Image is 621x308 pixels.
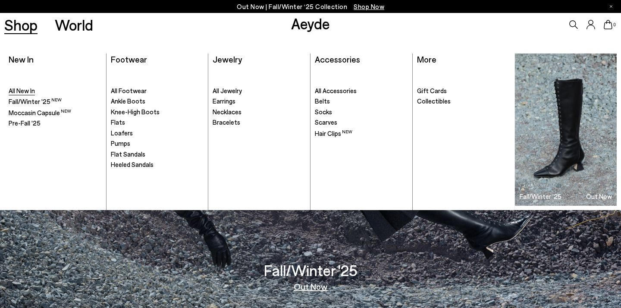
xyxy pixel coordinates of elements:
span: Ankle Boots [111,97,145,105]
a: Footwear [111,54,147,64]
a: New In [9,54,34,64]
a: Hair Clips [315,129,408,138]
p: Out Now | Fall/Winter ‘25 Collection [237,1,384,12]
span: All Jewelry [213,87,242,94]
span: Hair Clips [315,129,352,137]
span: Loafers [111,129,133,137]
a: Loafers [111,129,204,138]
h3: Out Now [586,193,612,200]
span: Fall/Winter '25 [9,97,62,105]
span: Gift Cards [417,87,447,94]
span: Knee-High Boots [111,108,160,116]
span: Bracelets [213,118,240,126]
a: Scarves [315,118,408,127]
a: Accessories [315,54,360,64]
a: World [55,17,93,32]
span: Earrings [213,97,235,105]
span: Pumps [111,139,130,147]
img: Group_1295_900x.jpg [515,53,617,206]
a: Moccasin Capsule [9,108,102,117]
h3: Fall/Winter '25 [520,193,561,200]
a: Fall/Winter '25 [9,97,102,106]
h3: Fall/Winter '25 [264,263,358,278]
a: Heeled Sandals [111,160,204,169]
span: Flats [111,118,125,126]
a: Flat Sandals [111,150,204,159]
a: Socks [315,108,408,116]
span: Scarves [315,118,337,126]
a: Gift Cards [417,87,511,95]
span: Collectibles [417,97,451,105]
a: All Footwear [111,87,204,95]
a: Shop [4,17,38,32]
span: All New In [9,87,35,94]
a: All Accessories [315,87,408,95]
a: Aeyde [291,14,330,32]
a: Ankle Boots [111,97,204,106]
a: Jewelry [213,54,242,64]
a: 0 [604,20,612,29]
a: Bracelets [213,118,306,127]
span: Moccasin Capsule [9,109,71,116]
a: Pumps [111,139,204,148]
span: Belts [315,97,330,105]
span: Necklaces [213,108,241,116]
a: Knee-High Boots [111,108,204,116]
a: Belts [315,97,408,106]
a: All Jewelry [213,87,306,95]
span: All Footwear [111,87,147,94]
a: Collectibles [417,97,511,106]
span: Heeled Sandals [111,160,154,168]
a: Fall/Winter '25 Out Now [515,53,617,206]
span: Pre-Fall '25 [9,119,41,127]
a: Flats [111,118,204,127]
span: All Accessories [315,87,357,94]
a: Necklaces [213,108,306,116]
a: All New In [9,87,102,95]
span: Navigate to /collections/new-in [354,3,384,10]
span: Socks [315,108,332,116]
a: Out Now [294,282,327,291]
span: 0 [612,22,617,27]
span: Flat Sandals [111,150,145,158]
a: Pre-Fall '25 [9,119,102,128]
a: Earrings [213,97,306,106]
a: More [417,54,436,64]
